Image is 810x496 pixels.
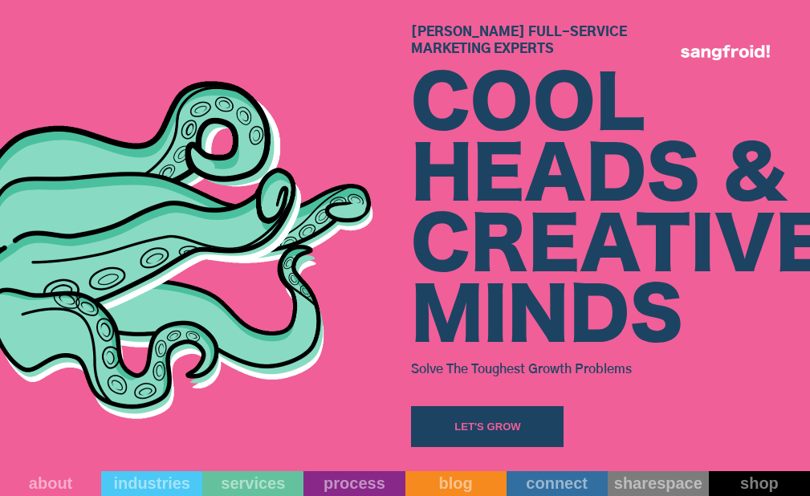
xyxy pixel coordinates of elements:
a: industries [101,471,202,496]
a: shop [709,471,810,496]
a: Let's Grow [411,406,564,447]
a: connect [507,471,608,496]
div: services [202,474,303,493]
div: industries [101,474,202,493]
a: services [202,471,303,496]
div: sharespace [608,474,709,493]
a: sharespace [608,471,709,496]
div: shop [709,474,810,493]
div: Let's Grow [454,419,521,435]
div: blog [405,474,507,493]
div: process [303,474,405,493]
div: connect [507,474,608,493]
img: logo [681,45,770,60]
a: blog [405,471,507,496]
a: process [303,471,405,496]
